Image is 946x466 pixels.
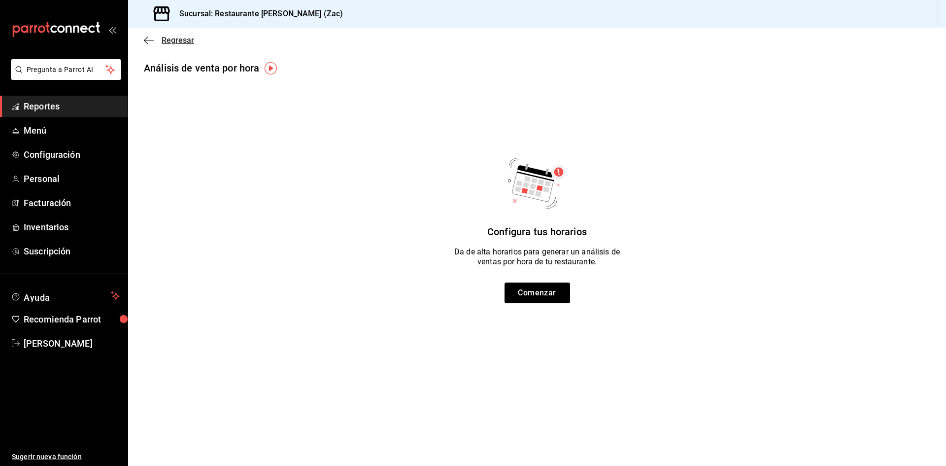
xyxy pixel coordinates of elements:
[454,247,620,267] p: Da de alta horarios para generar un análisis de ventas por hora de tu restaurante.
[24,196,120,210] span: Facturación
[108,26,116,34] button: open_drawer_menu
[162,36,194,45] span: Regresar
[24,245,120,258] span: Suscripción
[144,36,194,45] button: Regresar
[24,148,120,161] span: Configuración
[24,100,120,113] span: Reportes
[24,172,120,185] span: Personal
[12,452,120,462] span: Sugerir nueva función
[24,337,120,350] span: [PERSON_NAME]
[7,72,121,82] a: Pregunta a Parrot AI
[24,313,120,326] span: Recomienda Parrot
[171,8,343,20] h3: Sucursal: Restaurante [PERSON_NAME] (Zac)
[487,224,587,239] p: Configura tus horarios
[27,65,106,75] span: Pregunta a Parrot AI
[11,59,121,80] button: Pregunta a Parrot AI
[24,124,120,137] span: Menú
[24,290,107,302] span: Ayuda
[24,220,120,234] span: Inventarios
[144,61,259,75] div: Análisis de venta por hora
[265,62,277,74] img: Tooltip marker
[505,283,570,303] button: Comenzar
